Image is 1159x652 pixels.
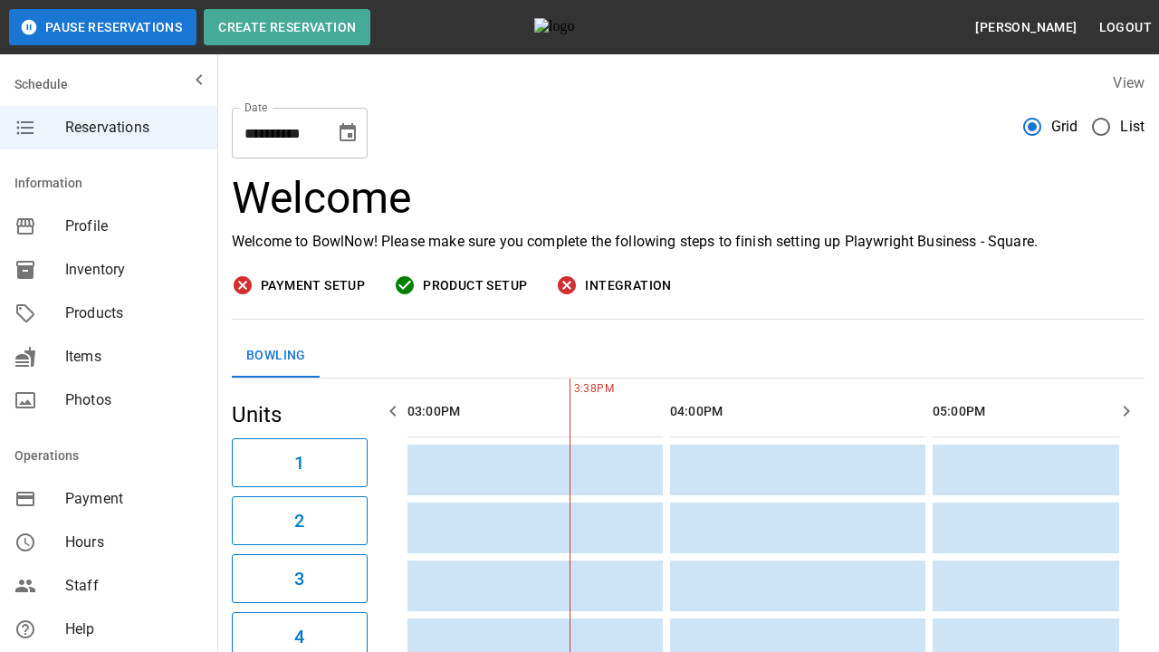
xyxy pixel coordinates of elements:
[65,389,203,411] span: Photos
[294,622,304,651] h6: 4
[232,554,368,603] button: 3
[65,575,203,597] span: Staff
[65,259,203,281] span: Inventory
[232,438,368,487] button: 1
[1092,11,1159,44] button: Logout
[65,488,203,510] span: Payment
[570,380,574,398] span: 3:38PM
[232,496,368,545] button: 2
[968,11,1084,44] button: [PERSON_NAME]
[1120,116,1145,138] span: List
[65,302,203,324] span: Products
[534,18,634,36] img: logo
[232,334,1145,378] div: inventory tabs
[423,274,527,297] span: Product Setup
[65,117,203,139] span: Reservations
[1051,116,1078,138] span: Grid
[232,173,1145,224] h3: Welcome
[232,400,368,429] h5: Units
[65,216,203,237] span: Profile
[65,532,203,553] span: Hours
[204,9,370,45] button: Create Reservation
[9,9,196,45] button: Pause Reservations
[294,506,304,535] h6: 2
[232,334,321,378] button: Bowling
[294,448,304,477] h6: 1
[294,564,304,593] h6: 3
[1113,74,1145,91] label: View
[261,274,365,297] span: Payment Setup
[585,274,671,297] span: Integration
[65,346,203,368] span: Items
[330,115,366,151] button: Choose date, selected date is Aug 29, 2025
[65,618,203,640] span: Help
[232,231,1145,253] p: Welcome to BowlNow! Please make sure you complete the following steps to finish setting up Playwr...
